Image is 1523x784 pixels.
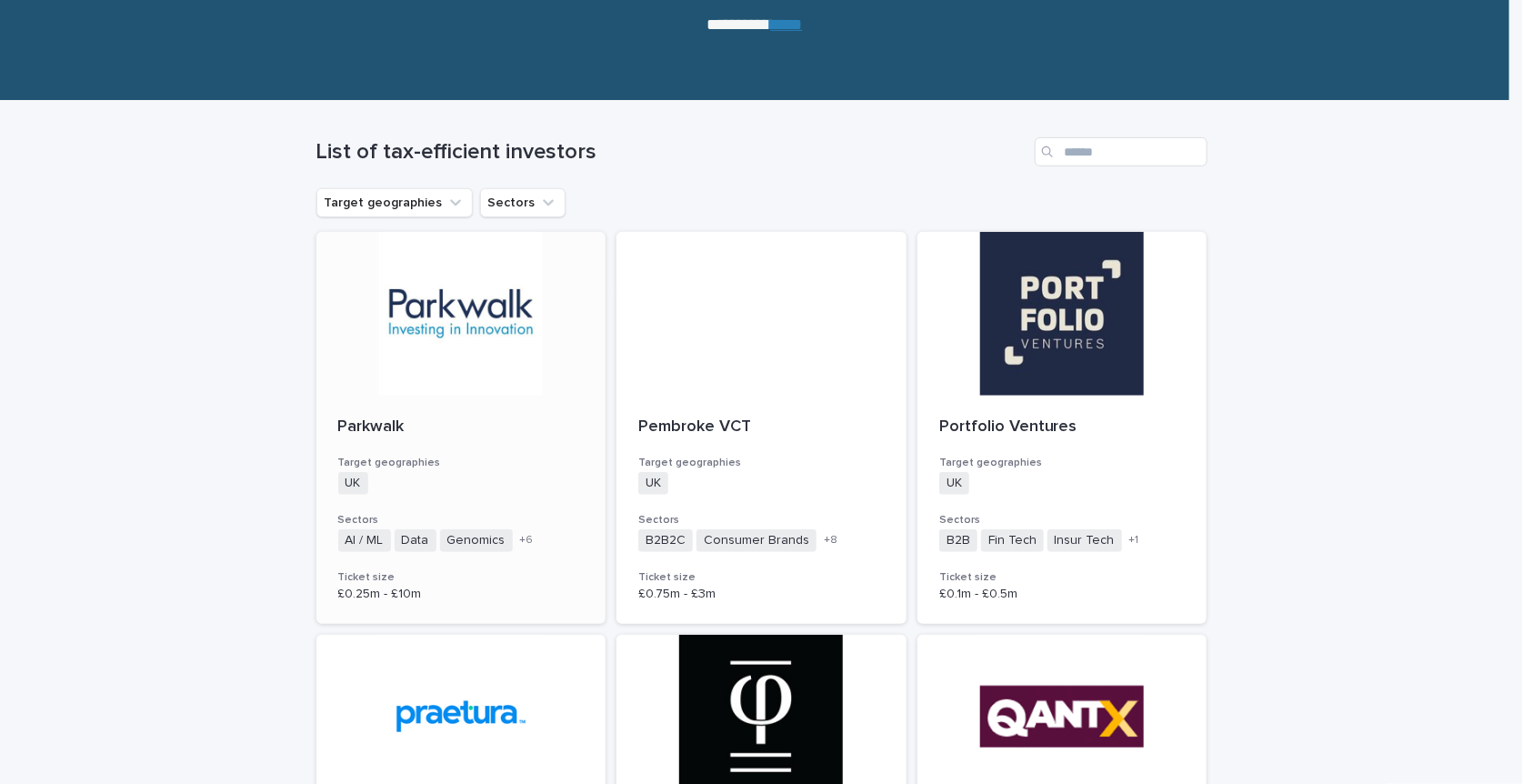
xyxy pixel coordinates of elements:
[981,529,1044,552] span: Fin Tech
[638,456,885,470] h3: Target geographies
[338,529,391,552] span: AI / ML
[520,535,534,546] span: + 6
[638,513,885,528] h3: Sectors
[638,588,716,600] span: £0.75m - £3m
[939,570,1186,585] h3: Ticket size
[338,570,585,585] h3: Ticket size
[1035,137,1207,166] input: Search
[638,529,693,552] span: B2B2C
[638,472,668,495] span: UK
[338,417,585,437] p: Parkwalk
[939,417,1186,437] p: Portfolio Ventures
[1047,529,1122,552] span: Insur Tech
[638,570,885,585] h3: Ticket size
[638,417,885,437] p: Pembroke VCT
[939,513,1186,528] h3: Sectors
[338,513,585,528] h3: Sectors
[338,472,368,495] span: UK
[939,472,969,495] span: UK
[395,529,436,552] span: Data
[440,529,513,552] span: Genomics
[480,188,566,217] button: Sectors
[316,232,606,624] a: ParkwalkTarget geographiesUKSectorsAI / MLDataGenomics+6Ticket size£0.25m - £10m
[939,529,977,552] span: B2B
[616,232,907,624] a: Pembroke VCTTarget geographiesUKSectorsB2B2CConsumer Brands+8Ticket size£0.75m - £3m
[824,535,837,546] span: + 8
[939,456,1186,470] h3: Target geographies
[939,588,1017,600] span: £0.1m - £0.5m
[338,588,422,600] span: £0.25m - £10m
[1129,535,1139,546] span: + 1
[917,232,1207,624] a: Portfolio VenturesTarget geographiesUKSectorsB2BFin TechInsur Tech+1Ticket size£0.1m - £0.5m
[338,456,585,470] h3: Target geographies
[696,529,817,552] span: Consumer Brands
[316,139,1027,166] h1: List of tax-efficient investors
[316,188,473,217] button: Target geographies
